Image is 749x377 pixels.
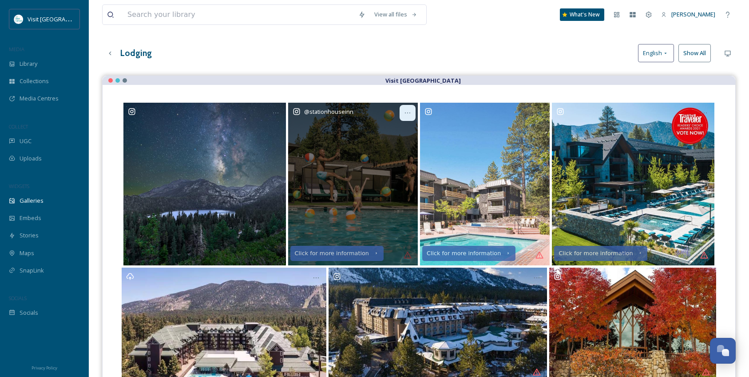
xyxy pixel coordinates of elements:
[20,137,32,145] span: UGC
[559,250,633,257] div: Click for more information
[32,362,57,373] a: Privacy Policy
[20,214,41,222] span: Embeds
[657,6,720,23] a: [PERSON_NAME]
[419,103,551,265] a: Click for more information
[9,295,27,301] span: SOCIALS
[9,123,28,130] span: COLLECT
[20,197,44,205] span: Galleries
[9,183,29,189] span: WIDGETS
[427,250,501,257] div: Click for more information
[710,338,736,364] button: Open Chat
[678,44,711,62] button: Show All
[20,309,38,317] span: Socials
[20,231,39,240] span: Stories
[370,6,422,23] a: View all files
[20,60,37,68] span: Library
[28,15,96,23] span: Visit [GEOGRAPHIC_DATA]
[385,76,461,84] strong: Visit [GEOGRAPHIC_DATA]
[287,103,419,265] a: @stationhouseinnClick for more information
[560,8,604,21] a: What's New
[20,266,44,275] span: SnapLink
[120,47,152,60] h3: Lodging
[671,10,715,18] span: [PERSON_NAME]
[123,5,354,24] input: Search your library
[20,94,59,103] span: Media Centres
[9,46,24,52] span: MEDIA
[14,15,23,24] img: download.jpeg
[551,103,715,265] a: Click for more information
[643,49,662,57] span: English
[32,365,57,371] span: Privacy Policy
[295,250,369,257] div: Click for more information
[20,249,34,257] span: Maps
[20,154,42,163] span: Uploads
[20,77,49,85] span: Collections
[304,108,353,116] span: @ stationhouseinn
